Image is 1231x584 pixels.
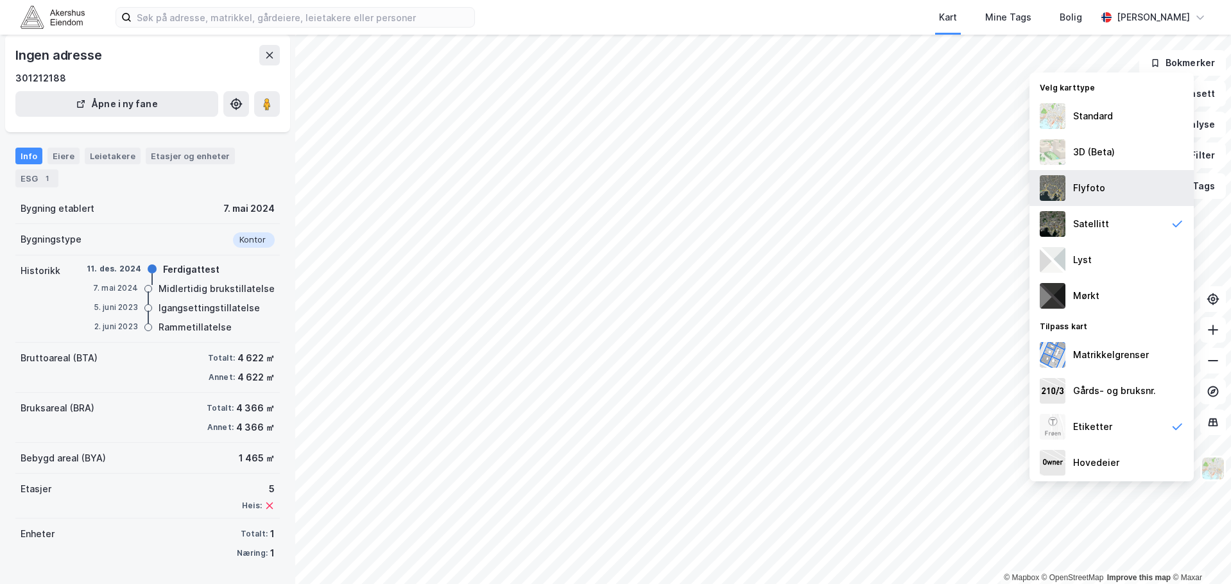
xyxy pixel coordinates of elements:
[47,148,80,164] div: Eiere
[207,422,234,433] div: Annet:
[21,201,94,216] div: Bygning etablert
[1004,573,1039,582] a: Mapbox
[21,451,106,466] div: Bebygd areal (BYA)
[1040,378,1065,404] img: cadastreKeys.547ab17ec502f5a4ef2b.jpeg
[1073,383,1156,399] div: Gårds- og bruksnr.
[270,526,275,542] div: 1
[21,263,60,279] div: Historikk
[21,232,82,247] div: Bygningstype
[1166,173,1226,199] button: Tags
[1040,103,1065,129] img: Z
[40,172,53,185] div: 1
[15,45,104,65] div: Ingen adresse
[15,91,218,117] button: Åpne i ny fane
[1060,10,1082,25] div: Bolig
[1167,522,1231,584] iframe: Chat Widget
[1167,522,1231,584] div: Kontrollprogram for chat
[1201,456,1225,481] img: Z
[237,548,268,558] div: Næring:
[1073,347,1149,363] div: Matrikkelgrenser
[87,263,142,275] div: 11. des. 2024
[939,10,957,25] div: Kart
[1040,211,1065,237] img: 9k=
[236,420,275,435] div: 4 366 ㎡
[236,400,275,416] div: 4 366 ㎡
[985,10,1031,25] div: Mine Tags
[270,545,275,561] div: 1
[1042,573,1104,582] a: OpenStreetMap
[132,8,474,27] input: Søk på adresse, matrikkel, gårdeiere, leietakere eller personer
[87,321,138,332] div: 2. juni 2023
[1040,342,1065,368] img: cadastreBorders.cfe08de4b5ddd52a10de.jpeg
[1040,414,1065,440] img: Z
[242,501,262,511] div: Heis:
[1073,288,1099,304] div: Mørkt
[1040,283,1065,309] img: nCdM7BzjoCAAAAAElFTkSuQmCC
[87,282,138,294] div: 7. mai 2024
[1164,142,1226,168] button: Filter
[237,350,275,366] div: 4 622 ㎡
[1040,247,1065,273] img: luj3wr1y2y3+OchiMxRmMxRlscgabnMEmZ7DJGWxyBpucwSZnsMkZbHIGm5zBJmewyRlscgabnMEmZ7DJGWxyBpucwSZnsMkZ...
[1073,144,1115,160] div: 3D (Beta)
[1073,216,1109,232] div: Satellitt
[241,529,268,539] div: Totalt:
[159,281,275,296] div: Midlertidig brukstillatelse
[1029,314,1194,337] div: Tilpass kart
[21,400,94,416] div: Bruksareal (BRA)
[209,372,235,382] div: Annet:
[239,451,275,466] div: 1 465 ㎡
[21,526,55,542] div: Enheter
[1107,573,1171,582] a: Improve this map
[1117,10,1190,25] div: [PERSON_NAME]
[1073,252,1092,268] div: Lyst
[163,262,220,277] div: Ferdigattest
[159,320,232,335] div: Rammetillatelse
[223,201,275,216] div: 7. mai 2024
[15,169,58,187] div: ESG
[207,403,234,413] div: Totalt:
[1073,108,1113,124] div: Standard
[21,350,98,366] div: Bruttoareal (BTA)
[237,370,275,385] div: 4 622 ㎡
[1040,139,1065,165] img: Z
[21,6,85,28] img: akershus-eiendom-logo.9091f326c980b4bce74ccdd9f866810c.svg
[1040,450,1065,476] img: majorOwner.b5e170eddb5c04bfeeff.jpeg
[1040,175,1065,201] img: Z
[1073,455,1119,470] div: Hovedeier
[159,300,260,316] div: Igangsettingstillatelse
[21,481,51,497] div: Etasjer
[15,71,66,86] div: 301212188
[208,353,235,363] div: Totalt:
[85,148,141,164] div: Leietakere
[1029,75,1194,98] div: Velg karttype
[87,302,138,313] div: 5. juni 2023
[1073,419,1112,434] div: Etiketter
[242,481,275,497] div: 5
[15,148,42,164] div: Info
[1139,50,1226,76] button: Bokmerker
[1073,180,1105,196] div: Flyfoto
[151,150,230,162] div: Etasjer og enheter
